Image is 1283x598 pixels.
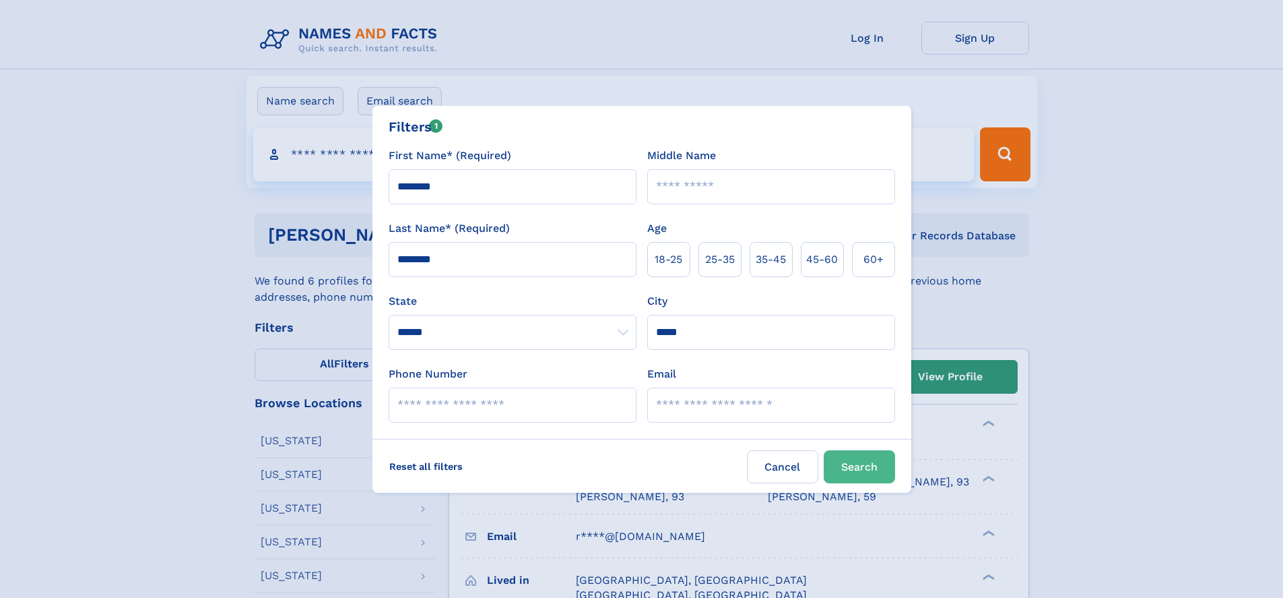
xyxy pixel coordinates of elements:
[381,450,471,483] label: Reset all filters
[647,148,716,164] label: Middle Name
[389,366,467,382] label: Phone Number
[389,117,443,137] div: Filters
[705,251,735,268] span: 25‑35
[863,251,884,268] span: 60+
[389,220,510,237] label: Last Name* (Required)
[747,450,818,483] label: Cancel
[647,366,676,382] label: Email
[389,148,511,164] label: First Name* (Required)
[824,450,895,483] button: Search
[647,220,667,237] label: Age
[389,293,636,309] label: State
[756,251,786,268] span: 35‑45
[655,251,682,268] span: 18‑25
[647,293,667,309] label: City
[806,251,838,268] span: 45‑60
